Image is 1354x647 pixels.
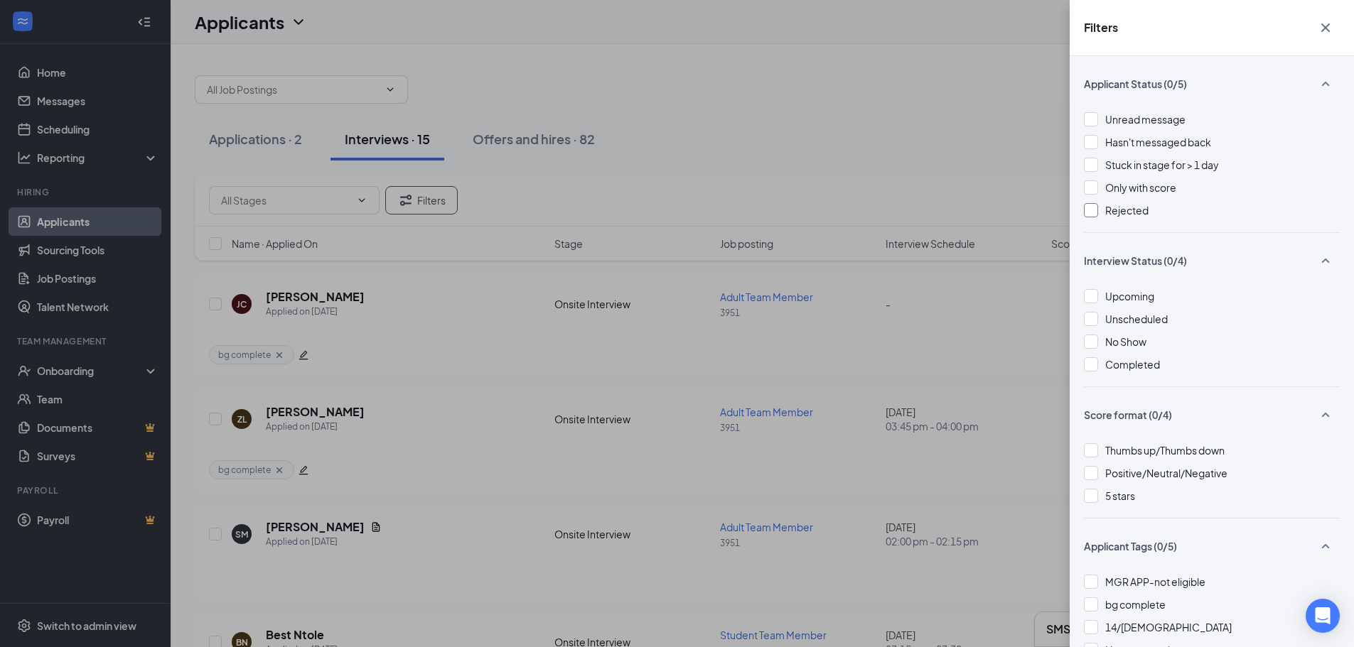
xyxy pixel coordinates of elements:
[1317,75,1334,92] svg: SmallChevronUp
[1105,444,1225,457] span: Thumbs up/Thumbs down
[1105,312,1168,325] span: Unscheduled
[1105,113,1186,126] span: Unread message
[1105,158,1219,171] span: Stuck in stage for > 1 day
[1084,539,1177,553] span: Applicant Tags (0/5)
[1105,290,1154,303] span: Upcoming
[1105,181,1176,194] span: Only with score
[1084,408,1172,422] span: Score format (0/4)
[1105,335,1146,348] span: No Show
[1317,538,1334,555] svg: SmallChevronUp
[1084,20,1118,36] h5: Filters
[1311,247,1340,274] button: SmallChevronUp
[1311,401,1340,428] button: SmallChevronUp
[1306,599,1340,633] div: Open Intercom Messenger
[1317,19,1334,36] svg: Cross
[1105,358,1160,371] span: Completed
[1105,575,1205,588] span: MGR APP-not eligible
[1084,77,1187,91] span: Applicant Status (0/5)
[1105,136,1211,148] span: Hasn't messaged back
[1105,467,1227,479] span: Positive/Neutral/Negative
[1311,70,1340,97] button: SmallChevronUp
[1105,621,1232,634] span: 14/[DEMOGRAPHIC_DATA]
[1317,406,1334,423] svg: SmallChevronUp
[1311,533,1340,560] button: SmallChevronUp
[1317,252,1334,269] svg: SmallChevronUp
[1105,204,1149,217] span: Rejected
[1311,14,1340,41] button: Cross
[1105,489,1135,502] span: 5 stars
[1084,254,1187,268] span: Interview Status (0/4)
[1105,598,1166,611] span: bg complete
